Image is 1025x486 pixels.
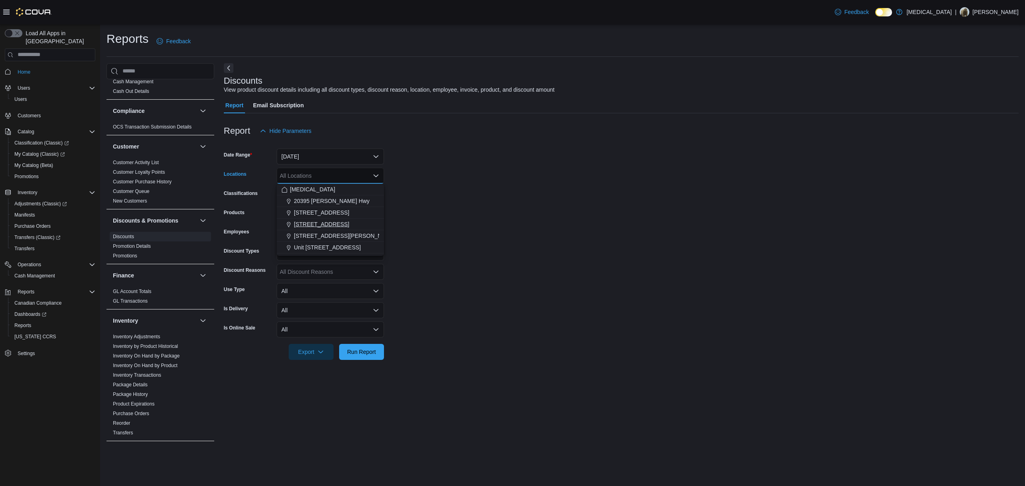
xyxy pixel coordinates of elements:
[224,63,233,73] button: Next
[2,110,98,121] button: Customers
[8,232,98,243] a: Transfers (Classic)
[224,305,248,312] label: Is Delivery
[113,217,197,225] button: Discounts & Promotions
[224,152,252,158] label: Date Range
[14,127,95,137] span: Catalog
[11,298,65,308] a: Canadian Compliance
[11,233,64,242] a: Transfers (Classic)
[113,88,149,94] span: Cash Out Details
[906,7,952,17] p: [MEDICAL_DATA]
[224,325,255,331] label: Is Online Sale
[2,126,98,137] button: Catalog
[113,317,197,325] button: Inventory
[113,334,160,339] a: Inventory Adjustments
[11,149,95,159] span: My Catalog (Classic)
[113,343,178,349] span: Inventory by Product Historical
[153,33,194,49] a: Feedback
[14,287,95,297] span: Reports
[113,217,178,225] h3: Discounts & Promotions
[294,197,370,205] span: 20395 [PERSON_NAME] Hwy
[5,63,95,380] nav: Complex example
[113,253,137,259] a: Promotions
[289,344,334,360] button: Export
[8,209,98,221] button: Manifests
[113,198,147,204] a: New Customers
[347,348,376,356] span: Run Report
[198,106,208,116] button: Compliance
[113,271,134,279] h3: Finance
[224,229,249,235] label: Employees
[224,248,259,254] label: Discount Types
[113,317,138,325] h3: Inventory
[113,411,149,416] a: Purchase Orders
[113,363,177,368] a: Inventory On Hand by Product
[113,372,161,378] span: Inventory Transactions
[224,171,247,177] label: Locations
[113,353,180,359] span: Inventory On Hand by Package
[277,283,384,299] button: All
[14,162,53,169] span: My Catalog (Beta)
[14,287,38,297] button: Reports
[113,79,153,84] a: Cash Management
[113,410,149,417] span: Purchase Orders
[224,190,258,197] label: Classifications
[18,350,35,357] span: Settings
[113,288,151,295] span: GL Account Totals
[294,220,349,228] span: [STREET_ADDRESS]
[113,298,148,304] a: GL Transactions
[14,127,37,137] button: Catalog
[14,245,34,252] span: Transfers
[113,233,134,240] span: Discounts
[107,122,214,135] div: Compliance
[113,430,133,436] span: Transfers
[277,302,384,318] button: All
[113,107,145,115] h3: Compliance
[11,233,95,242] span: Transfers (Classic)
[14,212,35,218] span: Manifests
[14,67,95,77] span: Home
[14,96,27,102] span: Users
[955,7,957,17] p: |
[294,243,361,251] span: Unit [STREET_ADDRESS]
[277,184,384,253] div: Choose from the following options
[11,271,58,281] a: Cash Management
[277,230,384,242] button: [STREET_ADDRESS][PERSON_NAME]
[832,4,872,20] a: Feedback
[113,243,151,249] a: Promotion Details
[18,189,37,196] span: Inventory
[18,85,30,91] span: Users
[277,321,384,337] button: All
[113,343,178,349] a: Inventory by Product Historical
[11,199,70,209] a: Adjustments (Classic)
[875,16,876,17] span: Dark Mode
[224,86,555,94] div: View product discount details including all discount types, discount reason, location, employee, ...
[198,216,208,225] button: Discounts & Promotions
[8,94,98,105] button: Users
[107,158,214,209] div: Customer
[277,195,384,207] button: 20395 [PERSON_NAME] Hwy
[2,286,98,297] button: Reports
[198,142,208,151] button: Customer
[294,232,396,240] span: [STREET_ADDRESS][PERSON_NAME]
[8,297,98,309] button: Canadian Compliance
[14,110,95,120] span: Customers
[113,271,197,279] button: Finance
[11,210,38,220] a: Manifests
[14,188,40,197] button: Inventory
[14,273,55,279] span: Cash Management
[113,169,165,175] a: Customer Loyalty Points
[14,300,62,306] span: Canadian Compliance
[11,298,95,308] span: Canadian Compliance
[14,188,95,197] span: Inventory
[8,137,98,149] a: Classification (Classic)
[224,126,250,136] h3: Report
[14,201,67,207] span: Adjustments (Classic)
[224,76,263,86] h3: Discounts
[277,184,384,195] button: [MEDICAL_DATA]
[22,29,95,45] span: Load All Apps in [GEOGRAPHIC_DATA]
[16,8,52,16] img: Cova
